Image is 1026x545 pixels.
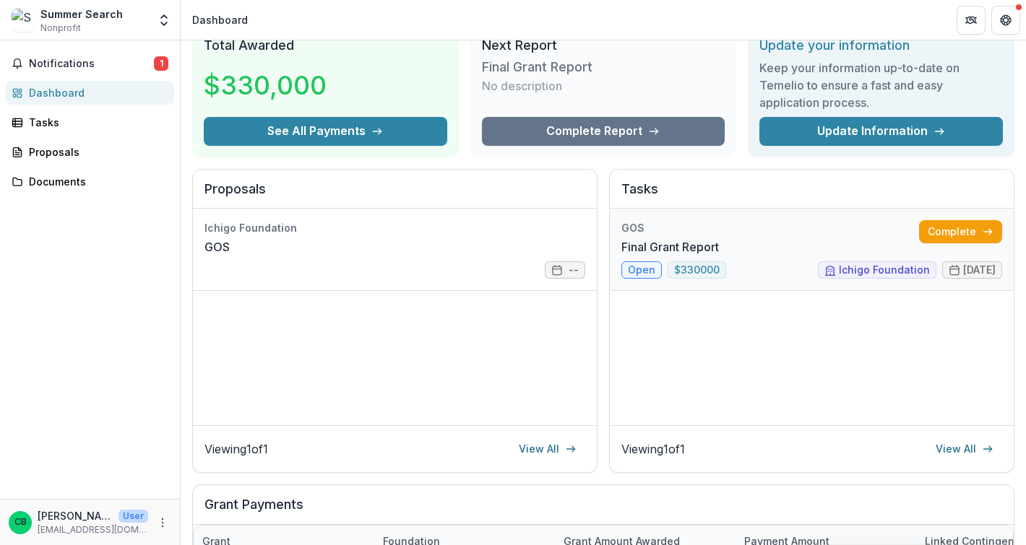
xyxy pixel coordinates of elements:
div: Documents [29,174,163,189]
a: Tasks [6,110,174,134]
a: Complete [919,220,1002,243]
h3: Keep your information up-to-date on Temelio to ensure a fast and easy application process. [759,59,1003,111]
span: 1 [154,56,168,71]
button: Notifications1 [6,52,174,75]
span: Nonprofit [40,22,81,35]
button: Get Help [991,6,1020,35]
h2: Total Awarded [204,38,447,53]
div: Proposals [29,144,163,160]
div: Summer Search [40,6,123,22]
div: Dashboard [29,85,163,100]
nav: breadcrumb [186,9,254,30]
a: Proposals [6,140,174,164]
button: See All Payments [204,117,447,146]
img: Summer Search [12,9,35,32]
h2: Grant Payments [204,497,1002,524]
div: Tasks [29,115,163,130]
p: [PERSON_NAME] [38,508,113,523]
h2: Proposals [204,181,585,209]
div: Chakira Branch [14,518,27,527]
a: View All [510,437,585,461]
p: User [118,510,148,523]
div: Dashboard [192,12,248,27]
h3: $330,000 [204,66,327,105]
h3: Final Grant Report [482,59,592,75]
span: Notifications [29,58,154,70]
p: Viewing 1 of 1 [204,440,268,458]
button: Partners [957,6,986,35]
a: View All [927,437,1002,461]
h2: Next Report [482,38,725,53]
button: Open entity switcher [154,6,174,35]
a: Final Grant Report [621,238,719,256]
p: Viewing 1 of 1 [621,440,685,458]
a: Update Information [759,117,1003,146]
a: Dashboard [6,81,174,105]
button: More [154,514,171,531]
h2: Tasks [621,181,1002,209]
a: Complete Report [482,117,725,146]
p: [EMAIL_ADDRESS][DOMAIN_NAME] [38,523,148,536]
p: No description [482,77,562,95]
h2: Update your information [759,38,1003,53]
a: GOS [204,238,230,256]
a: Documents [6,170,174,193]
